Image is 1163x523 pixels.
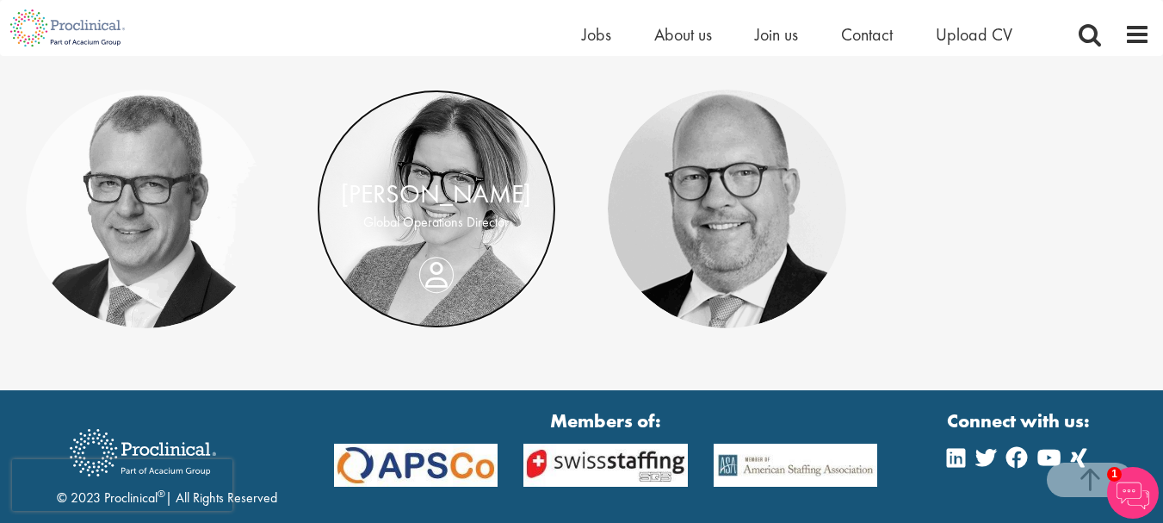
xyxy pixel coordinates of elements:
img: Proclinical Recruitment [57,417,229,489]
img: Chatbot [1107,467,1159,519]
iframe: reCAPTCHA [12,459,232,511]
p: Global Operations Director [334,213,539,233]
img: APSCo [701,444,890,487]
img: APSCo [510,444,700,487]
img: APSCo [321,444,510,487]
a: Join us [755,23,798,46]
a: [PERSON_NAME] [341,178,531,211]
a: Jobs [582,23,611,46]
span: 1 [1107,467,1122,482]
a: About us [654,23,712,46]
strong: Connect with us: [947,408,1093,434]
a: Upload CV [936,23,1012,46]
div: © 2023 Proclinical | All Rights Reserved [57,416,277,508]
strong: Members of: [334,408,877,434]
a: Contact [841,23,893,46]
